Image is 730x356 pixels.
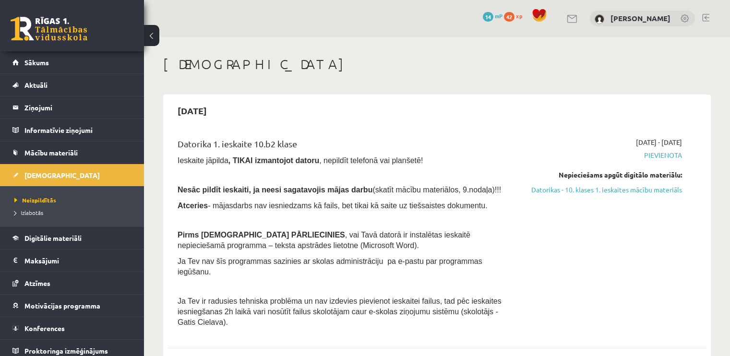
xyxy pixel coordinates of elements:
[24,249,132,272] legend: Maksājumi
[516,12,522,20] span: xp
[12,227,132,249] a: Digitālie materiāli
[495,12,503,20] span: mP
[24,234,82,242] span: Digitālie materiāli
[504,12,515,22] span: 42
[610,13,670,23] a: [PERSON_NAME]
[178,202,488,210] span: - mājasdarbs nav iesniedzams kā fails, bet tikai kā saite uz tiešsaistes dokumentu.
[24,58,49,67] span: Sākums
[483,12,493,22] span: 14
[11,17,87,41] a: Rīgas 1. Tālmācības vidusskola
[12,317,132,339] a: Konferences
[24,346,108,355] span: Proktoringa izmēģinājums
[12,119,132,141] a: Informatīvie ziņojumi
[12,295,132,317] a: Motivācijas programma
[24,301,100,310] span: Motivācijas programma
[178,202,208,210] b: Atceries
[12,51,132,73] a: Sākums
[24,171,100,179] span: [DEMOGRAPHIC_DATA]
[163,56,711,72] h1: [DEMOGRAPHIC_DATA]
[178,297,502,326] span: Ja Tev ir radusies tehniska problēma un nav izdevies pievienot ieskaitei failus, tad pēc ieskaite...
[178,257,482,276] span: Ja Tev nav šīs programmas sazinies ar skolas administrāciju pa e-pastu par programmas iegūšanu.
[12,74,132,96] a: Aktuāli
[12,96,132,119] a: Ziņojumi
[178,186,372,194] span: Nesāc pildīt ieskaiti, ja neesi sagatavojis mājas darbu
[178,137,509,155] div: Datorika 1. ieskaite 10.b2 klase
[524,170,682,180] div: Nepieciešams apgūt digitālo materiālu:
[595,14,604,24] img: Aleksandrija Līduma
[524,185,682,195] a: Datorikas - 10. klases 1. ieskaites mācību materiāls
[12,164,132,186] a: [DEMOGRAPHIC_DATA]
[14,196,56,204] span: Neizpildītās
[12,142,132,164] a: Mācību materiāli
[504,12,527,20] a: 42 xp
[178,231,470,249] span: , vai Tavā datorā ir instalētas ieskaitē nepieciešamā programma – teksta apstrādes lietotne (Micr...
[24,324,65,332] span: Konferences
[636,137,682,147] span: [DATE] - [DATE]
[24,96,132,119] legend: Ziņojumi
[14,208,134,217] a: Izlabotās
[14,209,43,216] span: Izlabotās
[372,186,501,194] span: (skatīt mācību materiālos, 9.nodaļa)!!!
[14,196,134,204] a: Neizpildītās
[12,272,132,294] a: Atzīmes
[168,99,216,122] h2: [DATE]
[483,12,503,20] a: 14 mP
[12,249,132,272] a: Maksājumi
[24,81,48,89] span: Aktuāli
[24,279,50,287] span: Atzīmes
[24,148,78,157] span: Mācību materiāli
[178,156,423,165] span: Ieskaite jāpilda , nepildīt telefonā vai planšetē!
[178,231,345,239] span: Pirms [DEMOGRAPHIC_DATA] PĀRLIECINIES
[24,119,132,141] legend: Informatīvie ziņojumi
[524,150,682,160] span: Pievienota
[228,156,319,165] b: , TIKAI izmantojot datoru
